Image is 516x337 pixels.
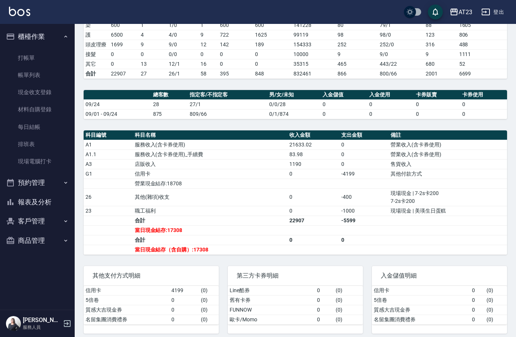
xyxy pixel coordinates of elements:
[3,118,72,136] a: 每日結帳
[336,69,378,78] td: 866
[485,305,507,315] td: ( 0 )
[336,20,378,30] td: 80
[457,40,507,49] td: 488
[478,5,507,19] button: 登出
[336,40,378,49] td: 252
[315,305,334,315] td: 0
[389,130,507,140] th: 備註
[485,315,507,324] td: ( 0 )
[133,159,287,169] td: 店販收入
[84,20,109,30] td: 染
[389,188,507,206] td: 現場現金 | 7-2s卡200 7-2s卡200
[84,30,109,40] td: 護
[167,40,199,49] td: 9 / 0
[167,69,199,78] td: 26/1
[199,315,219,324] td: ( 0 )
[84,90,507,119] table: a dense table
[133,225,287,235] td: 當日現金結存:17308
[3,27,72,46] button: 櫃檯作業
[84,49,109,59] td: 接髮
[253,20,292,30] td: 600
[315,286,334,296] td: 0
[253,69,292,78] td: 848
[367,99,414,109] td: 0
[253,49,292,59] td: 0
[84,315,170,324] td: 名留集團消費禮券
[339,140,389,149] td: 0
[133,206,287,216] td: 職工福利
[167,30,199,40] td: 4 / 0
[336,30,378,40] td: 98
[3,67,72,84] a: 帳單列表
[339,188,389,206] td: -400
[6,316,21,331] img: Person
[188,99,267,109] td: 27/1
[414,90,461,100] th: 卡券販賣
[167,49,199,59] td: 0 / 0
[287,235,339,245] td: 0
[287,159,339,169] td: 1190
[372,286,470,296] td: 信用卡
[381,272,498,279] span: 入金儲值明細
[457,30,507,40] td: 806
[378,40,424,49] td: 252 / 0
[199,20,218,30] td: 1
[287,169,339,179] td: 0
[170,286,199,296] td: 4199
[424,30,457,40] td: 123
[428,4,443,19] button: save
[84,59,109,69] td: 其它
[84,149,133,159] td: A1.1
[133,188,287,206] td: 其他(雜項)收支
[372,315,470,324] td: 名留集團消費禮券
[321,109,367,119] td: 0
[414,99,461,109] td: 0
[460,90,507,100] th: 卡券使用
[378,20,424,30] td: 79 / 1
[267,109,321,119] td: 0/1/874
[84,40,109,49] td: 頭皮理療
[228,315,315,324] td: 歐卡/Momo
[109,69,139,78] td: 22907
[151,90,188,100] th: 總客數
[109,59,139,69] td: 0
[334,315,363,324] td: ( 0 )
[93,272,210,279] span: 其他支付方式明細
[367,109,414,119] td: 0
[457,20,507,30] td: 1605
[339,235,389,245] td: 0
[253,30,292,40] td: 1625
[199,40,218,49] td: 12
[287,130,339,140] th: 收入金額
[133,235,287,245] td: 合計
[9,7,30,16] img: Logo
[287,149,339,159] td: 83.98
[424,20,457,30] td: 88
[485,286,507,296] td: ( 0 )
[139,40,167,49] td: 9
[3,136,72,153] a: 排班表
[378,69,424,78] td: 800/66
[199,59,218,69] td: 16
[218,40,253,49] td: 142
[188,90,267,100] th: 指定客/不指定客
[228,295,315,305] td: 舊有卡券
[336,59,378,69] td: 465
[460,109,507,119] td: 0
[199,69,218,78] td: 58
[424,59,457,69] td: 680
[3,192,72,212] button: 報表及分析
[378,59,424,69] td: 443 / 22
[170,295,199,305] td: 0
[133,179,287,188] td: 營業現金結存:18708
[470,295,485,305] td: 0
[457,49,507,59] td: 1111
[3,173,72,192] button: 預約管理
[133,140,287,149] td: 服務收入(含卡券使用)
[3,211,72,231] button: 客戶管理
[334,305,363,315] td: ( 0 )
[218,49,253,59] td: 0
[414,109,461,119] td: 0
[139,59,167,69] td: 13
[139,20,167,30] td: 1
